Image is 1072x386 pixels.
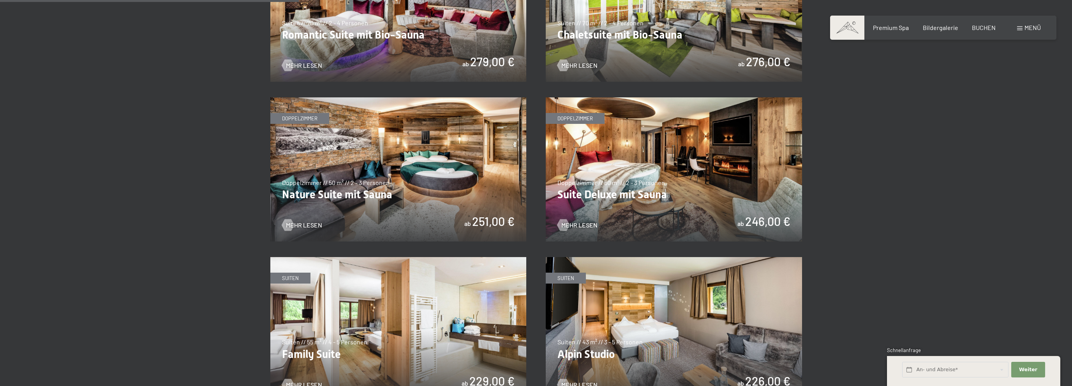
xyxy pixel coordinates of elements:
[286,61,322,70] span: Mehr Lesen
[923,24,958,31] a: Bildergalerie
[561,61,598,70] span: Mehr Lesen
[1024,24,1041,31] span: Menü
[270,98,527,102] a: Nature Suite mit Sauna
[1011,362,1045,378] button: Weiter
[270,97,527,241] img: Nature Suite mit Sauna
[546,98,802,102] a: Suite Deluxe mit Sauna
[561,221,598,229] span: Mehr Lesen
[887,347,921,353] span: Schnellanfrage
[546,97,802,241] img: Suite Deluxe mit Sauna
[270,257,527,262] a: Family Suite
[1019,366,1037,373] span: Weiter
[873,24,909,31] a: Premium Spa
[286,221,322,229] span: Mehr Lesen
[972,24,996,31] a: BUCHEN
[282,61,322,70] a: Mehr Lesen
[282,221,322,229] a: Mehr Lesen
[546,257,802,262] a: Alpin Studio
[557,61,598,70] a: Mehr Lesen
[557,221,598,229] a: Mehr Lesen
